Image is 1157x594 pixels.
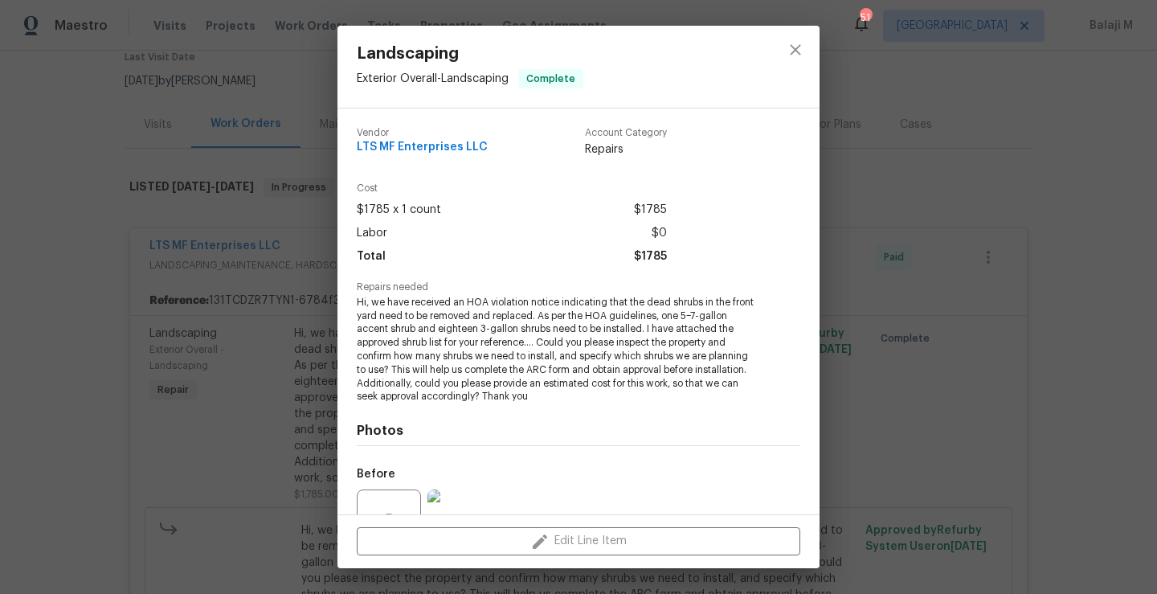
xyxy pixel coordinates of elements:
h5: Before [357,469,395,480]
span: Cost [357,183,667,194]
span: $1785 x 1 count [357,199,441,222]
span: Vendor [357,128,488,138]
span: $1785 [634,199,667,222]
span: Complete [520,71,582,87]
span: Total [357,245,386,268]
span: $1785 [634,245,667,268]
span: Exterior Overall - Landscaping [357,73,509,84]
span: Landscaping [357,45,583,63]
span: Labor [357,222,387,245]
span: Repairs [585,141,667,158]
span: Repairs needed [357,282,800,293]
h4: Photos [357,423,800,439]
span: Account Category [585,128,667,138]
span: Hi, we have received an HOA violation notice indicating that the dead shrubs in the front yard ne... [357,296,756,404]
button: close [776,31,815,69]
span: $0 [652,222,667,245]
span: LTS MF Enterprises LLC [357,141,488,154]
div: 51 [860,10,871,26]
